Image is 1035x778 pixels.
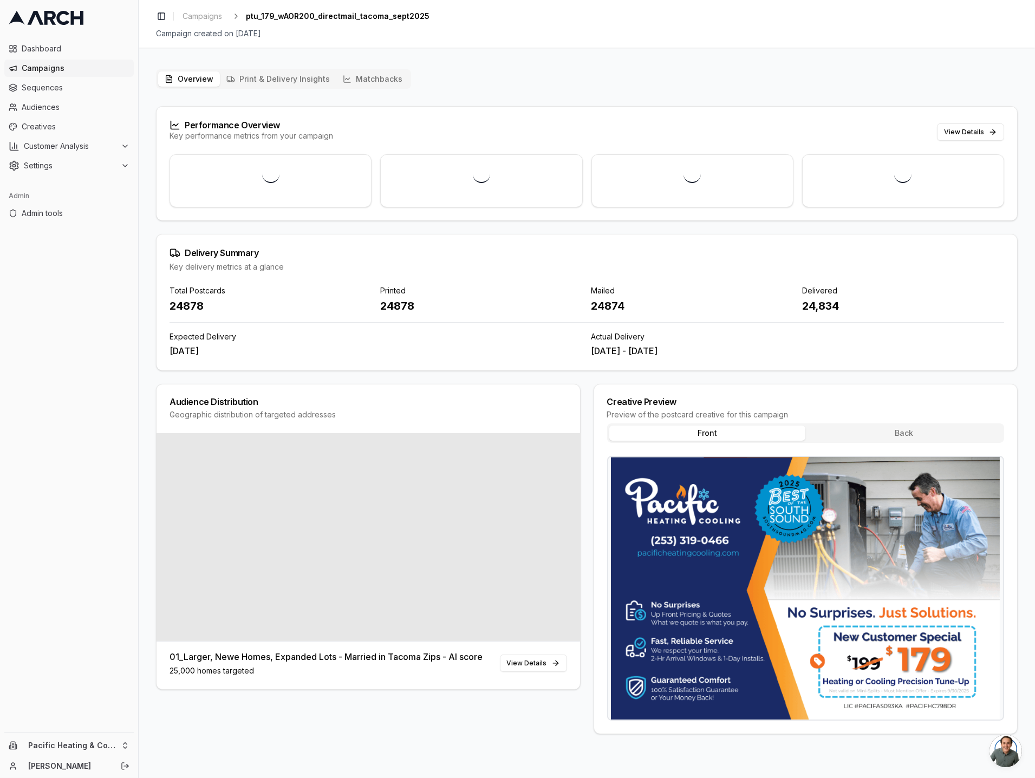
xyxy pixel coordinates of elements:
button: Log out [118,759,133,774]
div: [DATE] - [DATE] [591,344,1005,357]
button: Customer Analysis [4,138,134,155]
button: Overview [158,71,220,87]
span: Campaigns [183,11,222,22]
a: Audiences [4,99,134,116]
button: Print & Delivery Insights [220,71,336,87]
button: Settings [4,157,134,174]
span: Pacific Heating & Cooling [28,741,116,750]
div: Creative Preview [607,397,1005,406]
span: Admin tools [22,208,129,219]
a: Creatives [4,118,134,135]
div: Geographic distribution of targeted addresses [170,409,567,420]
div: [DATE] [170,344,583,357]
button: Pacific Heating & Cooling [4,737,134,754]
img: New Campaign (Front) thumbnail [608,457,1004,720]
a: Sequences [4,79,134,96]
a: Admin tools [4,205,134,222]
button: Front [609,426,806,441]
div: Total Postcards [170,285,372,296]
div: 24,834 [802,298,1004,313]
span: Audiences [22,102,129,113]
a: Dashboard [4,40,134,57]
a: Campaigns [178,9,226,24]
span: Sequences [22,82,129,93]
div: Open chat [990,735,1022,767]
nav: breadcrumb [178,9,429,24]
span: Customer Analysis [24,141,116,152]
div: 24874 [591,298,793,313]
div: 24878 [380,298,582,313]
button: Back [805,426,1002,441]
div: 24878 [170,298,372,313]
div: Delivered [802,285,1004,296]
div: Mailed [591,285,793,296]
div: Preview of the postcard creative for this campaign [607,409,1005,420]
a: View Details [500,655,567,672]
div: Key performance metrics from your campaign [170,130,333,141]
button: Matchbacks [336,71,409,87]
span: ptu_179_wAOR200_directmail_tacoma_sept2025 [246,11,429,22]
a: Campaigns [4,60,134,77]
span: Settings [24,160,116,171]
a: [PERSON_NAME] [28,761,109,772]
div: 25,000 homes targeted [170,665,483,676]
div: Actual Delivery [591,331,1005,342]
div: Performance Overview [170,120,333,130]
div: 01_Larger, Newe Homes, Expanded Lots - Married in Tacoma Zips - AI score [170,650,483,663]
div: Printed [380,285,582,296]
div: Expected Delivery [170,331,583,342]
span: Creatives [22,121,129,132]
div: Admin [4,187,134,205]
span: Dashboard [22,43,129,54]
span: Campaigns [22,63,129,74]
div: Key delivery metrics at a glance [170,261,1004,272]
button: View Details [937,123,1004,141]
div: Campaign created on [DATE] [156,28,1018,39]
div: Audience Distribution [170,397,567,406]
div: Delivery Summary [170,247,1004,258]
